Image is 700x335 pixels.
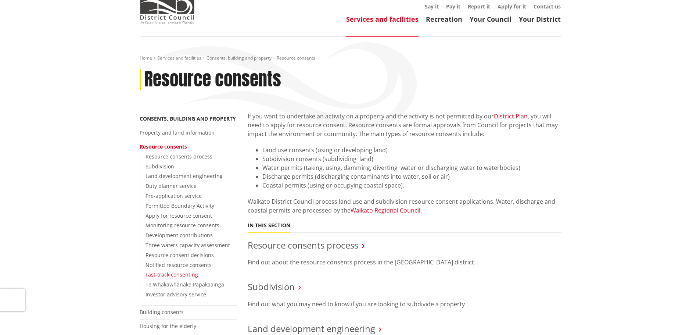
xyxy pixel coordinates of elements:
a: Land development engineering [146,172,223,179]
a: Contact us [534,3,561,10]
a: Notified resource consents [146,261,212,268]
a: District Plan [494,112,528,120]
a: Housing for the elderly [140,322,196,329]
a: Your District [519,15,561,24]
li: Discharge permits (discharging contaminants into water, soil or air)​ [262,172,561,181]
a: Your Council [470,15,511,24]
a: Recreation [426,15,462,24]
li: Coastal permits (using or occupying coastal space).​ [262,181,561,190]
nav: breadcrumb [140,55,561,61]
a: Permitted Boundary Activity [146,202,214,209]
a: Say it [425,3,439,10]
a: Resource consents process [146,153,212,160]
p: Find out about the resource consents process in the [GEOGRAPHIC_DATA] district. [248,258,561,267]
a: Pre-application service [146,192,202,199]
a: Te Whakawhanake Papakaainga [146,281,224,288]
li: Subdivision consents (subdividing land)​ [262,154,561,163]
h1: Resource consents [144,69,281,90]
a: Land development engineering [248,322,375,335]
a: Monitoring resource consents [146,222,219,229]
a: Duty planner service [146,182,197,189]
a: Resource consents process [248,239,358,251]
a: Fast-track consenting [146,271,198,278]
a: Apply for it [498,3,526,10]
h5: In this section [248,222,290,229]
a: Services and facilities [157,55,201,61]
a: Home [140,55,152,61]
iframe: Messenger Launcher [666,304,693,331]
a: Investor advisory service [146,291,206,298]
a: Property and land information [140,129,215,136]
a: Consents, building and property [207,55,272,61]
a: Subdivision [146,163,174,170]
p: Find out what you may need to know if you are looking to subdivide a property . [248,300,561,309]
a: Three waters capacity assessment [146,242,230,249]
a: Apply for resource consent [146,212,212,219]
a: Resource consents [140,143,187,150]
a: Subdivision [248,281,295,293]
a: Pay it [446,3,460,10]
a: Resource consent decisions [146,252,214,259]
a: Consents, building and property [140,115,236,122]
a: Development contributions [146,232,213,239]
a: Services and facilities [346,15,419,24]
a: Waikato Regional Council [351,206,420,214]
a: Report it [468,3,490,10]
a: Building consents [140,309,184,316]
p: Waikato District Council process land use and subdivision resource consent applications. Water, d... [248,197,561,215]
span: Resource consents [277,55,315,61]
li: Land use consents (using or developing land)​ [262,146,561,154]
li: Water permits (taking, using, damming, diverting water or discharging water to waterbodies)​ [262,163,561,172]
p: If you want to undertake an activity on a property and the activity is not permitted by our , you... [248,112,561,138]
